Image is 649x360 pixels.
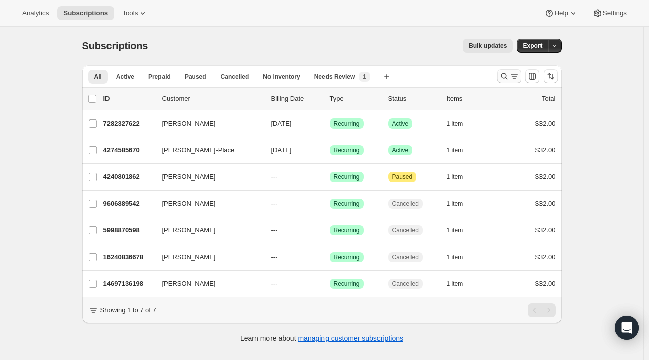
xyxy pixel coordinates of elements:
[535,146,556,154] span: $32.00
[314,73,355,81] span: Needs Review
[544,69,558,83] button: Sort the results
[392,146,409,154] span: Active
[447,94,497,104] div: Items
[94,73,102,81] span: All
[103,172,154,182] p: 4240801862
[586,6,633,20] button: Settings
[57,6,114,20] button: Subscriptions
[535,226,556,234] span: $32.00
[447,250,474,264] button: 1 item
[447,223,474,237] button: 1 item
[162,199,216,209] span: [PERSON_NAME]
[156,115,257,132] button: [PERSON_NAME]
[221,73,249,81] span: Cancelled
[463,39,513,53] button: Bulk updates
[103,118,154,129] p: 7282327622
[334,119,360,128] span: Recurring
[16,6,55,20] button: Analytics
[525,69,539,83] button: Customize table column order and visibility
[82,40,148,51] span: Subscriptions
[334,253,360,261] span: Recurring
[392,119,409,128] span: Active
[156,222,257,238] button: [PERSON_NAME]
[447,173,463,181] span: 1 item
[392,200,419,208] span: Cancelled
[447,226,463,234] span: 1 item
[334,280,360,288] span: Recurring
[162,279,216,289] span: [PERSON_NAME]
[447,116,474,131] button: 1 item
[271,173,278,181] span: ---
[497,69,521,83] button: Search and filter results
[447,253,463,261] span: 1 item
[334,146,360,154] span: Recurring
[103,250,556,264] div: 16240836678[PERSON_NAME]---SuccessRecurringCancelled1 item$32.00
[271,146,292,154] span: [DATE]
[103,197,556,211] div: 9606889542[PERSON_NAME]---SuccessRecurringCancelled1 item$32.00
[122,9,138,17] span: Tools
[447,143,474,157] button: 1 item
[103,145,154,155] p: 4274585670
[517,39,548,53] button: Export
[447,170,474,184] button: 1 item
[103,277,556,291] div: 14697136198[PERSON_NAME]---SuccessRecurringCancelled1 item$32.00
[63,9,108,17] span: Subscriptions
[603,9,627,17] span: Settings
[554,9,568,17] span: Help
[334,173,360,181] span: Recurring
[535,253,556,261] span: $32.00
[263,73,300,81] span: No inventory
[156,249,257,265] button: [PERSON_NAME]
[523,42,542,50] span: Export
[271,253,278,261] span: ---
[334,200,360,208] span: Recurring
[378,70,395,84] button: Create new view
[392,280,419,288] span: Cancelled
[392,226,419,234] span: Cancelled
[156,196,257,212] button: [PERSON_NAME]
[103,199,154,209] p: 9606889542
[392,173,413,181] span: Paused
[162,145,235,155] span: [PERSON_NAME]-Place
[542,94,555,104] p: Total
[388,94,439,104] p: Status
[156,169,257,185] button: [PERSON_NAME]
[103,143,556,157] div: 4274585670[PERSON_NAME]-Place[DATE]SuccessRecurringSuccessActive1 item$32.00
[162,172,216,182] span: [PERSON_NAME]
[538,6,584,20] button: Help
[103,225,154,235] p: 5998870598
[148,73,171,81] span: Prepaid
[334,226,360,234] span: Recurring
[162,252,216,262] span: [PERSON_NAME]
[363,73,366,81] span: 1
[271,280,278,287] span: ---
[240,333,403,343] p: Learn more about
[535,119,556,127] span: $32.00
[447,277,474,291] button: 1 item
[103,94,154,104] p: ID
[103,279,154,289] p: 14697136198
[535,280,556,287] span: $32.00
[447,119,463,128] span: 1 item
[162,225,216,235] span: [PERSON_NAME]
[185,73,206,81] span: Paused
[22,9,49,17] span: Analytics
[528,303,556,317] nav: Pagination
[447,146,463,154] span: 1 item
[103,116,556,131] div: 7282327622[PERSON_NAME][DATE]SuccessRecurringSuccessActive1 item$32.00
[535,173,556,181] span: $32.00
[392,253,419,261] span: Cancelled
[298,334,403,342] a: managing customer subscriptions
[162,94,263,104] p: Customer
[271,200,278,207] span: ---
[330,94,380,104] div: Type
[162,118,216,129] span: [PERSON_NAME]
[103,252,154,262] p: 16240836678
[103,223,556,237] div: 5998870598[PERSON_NAME]---SuccessRecurringCancelled1 item$32.00
[103,170,556,184] div: 4240801862[PERSON_NAME]---SuccessRecurringAttentionPaused1 item$32.00
[156,276,257,292] button: [PERSON_NAME]
[116,6,154,20] button: Tools
[271,94,321,104] p: Billing Date
[116,73,134,81] span: Active
[447,197,474,211] button: 1 item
